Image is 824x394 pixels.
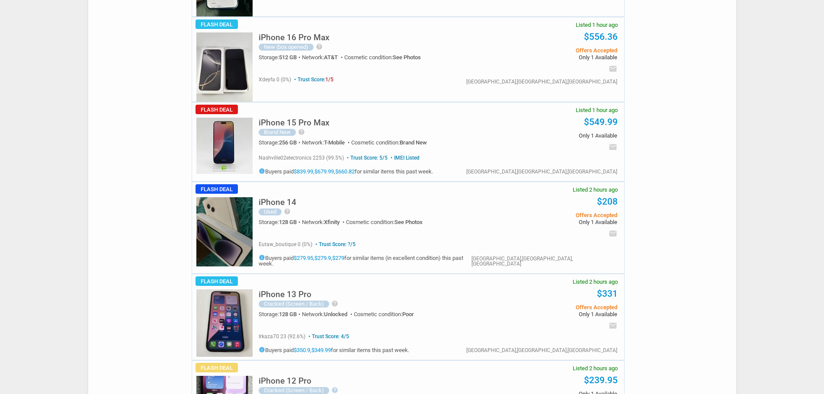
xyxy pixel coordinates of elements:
[298,128,305,135] i: help
[487,304,617,310] span: Offers Accepted
[487,48,617,53] span: Offers Accepted
[259,33,330,42] h5: iPhone 16 Pro Max
[609,321,617,330] i: email
[466,348,617,353] div: [GEOGRAPHIC_DATA],[GEOGRAPHIC_DATA],[GEOGRAPHIC_DATA]
[389,155,420,161] span: IMEI Listed
[259,140,302,145] div: Storage:
[324,54,338,61] span: AT&T
[259,168,265,174] i: info
[302,311,354,317] div: Network:
[597,288,618,299] a: $331
[307,333,349,340] span: Trust Score: 4/5
[325,77,333,83] span: 1/5
[466,79,617,84] div: [GEOGRAPHIC_DATA],[GEOGRAPHIC_DATA],[GEOGRAPHIC_DATA]
[354,311,414,317] div: Cosmetic condition:
[259,241,312,247] span: eutaw_boutique 0 (0%)
[400,139,427,146] span: Brand New
[487,311,617,317] span: Only 1 Available
[259,200,296,206] a: iPhone 14
[344,54,421,60] div: Cosmetic condition:
[259,346,409,353] h5: Buyers paid , for similar items this past week.
[259,254,265,261] i: info
[259,333,305,340] span: irkaza70 23 (92.6%)
[196,363,238,372] span: Flash Deal
[576,107,618,113] span: Listed 1 hour ago
[196,289,253,357] img: s-l225.jpg
[302,54,344,60] div: Network:
[279,219,297,225] span: 128 GB
[259,387,329,394] div: Cracked (Screen / Back)
[259,219,302,225] div: Storage:
[259,311,302,317] div: Storage:
[259,254,471,266] h5: Buyers paid , , for similar items (in excellent condition) this past week.
[279,311,297,317] span: 128 GB
[324,311,347,317] span: Unlocked
[402,311,414,317] span: Poor
[259,44,314,51] div: New (box opened)
[259,35,330,42] a: iPhone 16 Pro Max
[609,143,617,151] i: email
[331,387,338,394] i: help
[196,32,253,102] img: s-l225.jpg
[332,255,344,261] a: $279
[259,346,265,353] i: info
[302,140,351,145] div: Network:
[584,32,618,42] a: $556.36
[294,168,313,175] a: $839.99
[584,117,618,127] a: $549.99
[597,196,618,207] a: $208
[259,168,433,174] h5: Buyers paid , , for similar items this past week.
[394,219,423,225] span: See Photos
[259,377,311,385] h5: iPhone 12 Pro
[292,77,333,83] span: Trust Score:
[294,347,310,353] a: $350.9
[314,255,331,261] a: $279.9
[346,219,423,225] div: Cosmetic condition:
[314,241,356,247] span: Trust Score: ?/5
[487,54,617,60] span: Only 1 Available
[573,365,618,371] span: Listed 2 hours ago
[316,43,323,50] i: help
[311,347,331,353] a: $349.99
[487,219,617,225] span: Only 1 Available
[196,19,238,29] span: Flash Deal
[393,54,421,61] span: See Photos
[259,290,311,298] h5: iPhone 13 Pro
[279,54,297,61] span: 512 GB
[196,184,238,194] span: Flash Deal
[466,169,617,174] div: [GEOGRAPHIC_DATA],[GEOGRAPHIC_DATA],[GEOGRAPHIC_DATA]
[335,168,355,175] a: $660.82
[487,133,617,138] span: Only 1 Available
[471,256,617,266] div: [GEOGRAPHIC_DATA],[GEOGRAPHIC_DATA],[GEOGRAPHIC_DATA]
[609,64,617,73] i: email
[351,140,427,145] div: Cosmetic condition:
[331,300,338,307] i: help
[196,105,238,114] span: Flash Deal
[314,168,334,175] a: $679.99
[576,22,618,28] span: Listed 1 hour ago
[259,119,330,127] h5: iPhone 15 Pro Max
[259,120,330,127] a: iPhone 15 Pro Max
[345,155,388,161] span: Trust Score: 5/5
[573,279,618,285] span: Listed 2 hours ago
[259,198,296,206] h5: iPhone 14
[196,118,253,174] img: s-l225.jpg
[196,276,238,286] span: Flash Deal
[259,292,311,298] a: iPhone 13 Pro
[259,77,291,83] span: xdeyfa 0 (0%)
[196,197,253,266] img: s-l225.jpg
[294,255,313,261] a: $279.95
[584,375,618,385] a: $239.95
[573,187,618,192] span: Listed 2 hours ago
[259,54,302,60] div: Storage:
[302,219,346,225] div: Network:
[259,208,282,215] div: Used
[279,139,297,146] span: 256 GB
[259,301,329,308] div: Cracked (Screen / Back)
[487,212,617,218] span: Offers Accepted
[259,129,296,136] div: Brand New
[259,155,344,161] span: nashville02electronics 2253 (99.5%)
[284,208,291,215] i: help
[259,378,311,385] a: iPhone 12 Pro
[324,139,345,146] span: T-Mobile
